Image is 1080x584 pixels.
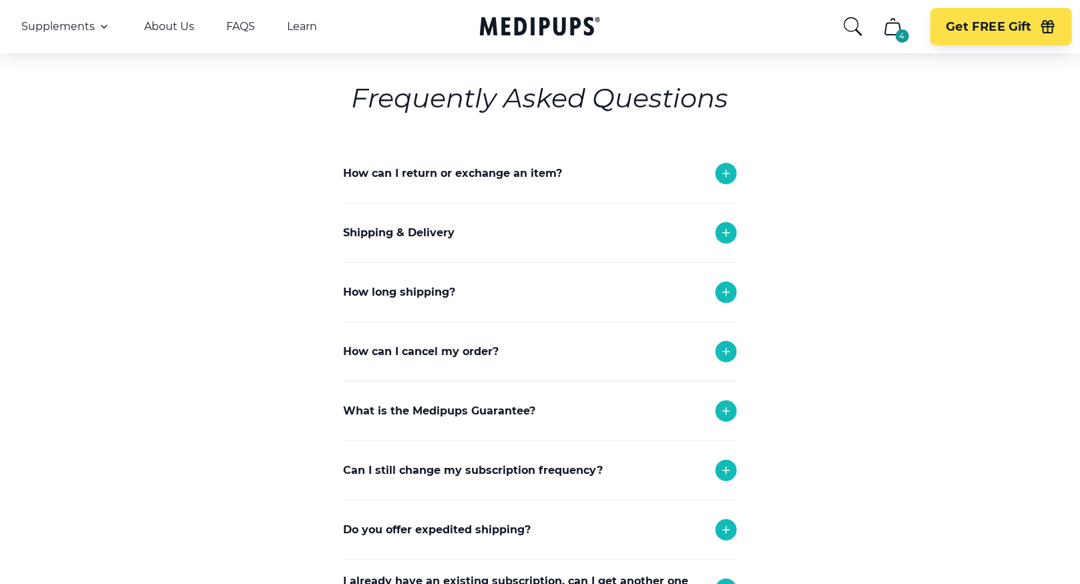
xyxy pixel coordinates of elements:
div: Yes you can. Simply reach out to support and we will adjust your monthly deliveries! [343,500,737,569]
div: If you received the wrong product or your product was damaged in transit, we will replace it with... [343,441,737,526]
p: How can I return or exchange an item? [343,166,562,182]
a: Medipups [480,14,600,41]
p: How long shipping? [343,284,455,300]
div: Each order takes 1-2 business days to be delivered. [343,322,737,375]
a: Learn [287,20,317,33]
div: 4 [896,29,909,43]
p: How can I cancel my order? [343,344,499,360]
p: Can I still change my subscription frequency? [343,463,603,479]
p: What is the Medipups Guarantee? [343,403,535,419]
span: Get FREE Gift [947,19,1032,35]
a: About Us [144,20,194,33]
p: Do you offer expedited shipping? [343,522,531,538]
p: Shipping & Delivery [343,225,455,241]
button: search [842,16,864,37]
button: Get FREE Gift [930,8,1072,45]
span: Supplements [21,20,95,33]
h6: Frequently Asked Questions [343,79,737,117]
a: FAQS [226,20,255,33]
div: Any refund request and cancellation are subject to approval and turn around time is 24-48 hours. ... [343,381,737,499]
button: cart [877,11,909,43]
button: Supplements [21,19,112,35]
